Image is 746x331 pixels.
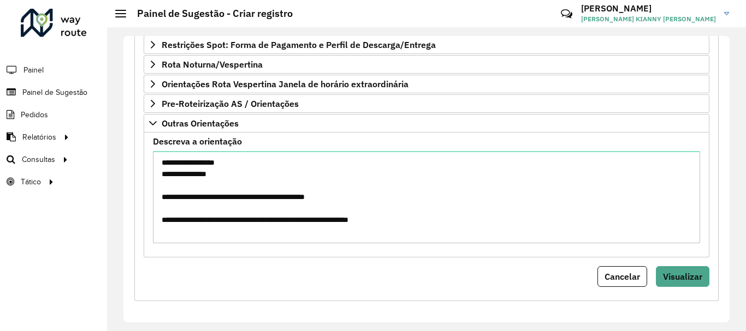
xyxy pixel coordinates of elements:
[581,3,716,14] h3: [PERSON_NAME]
[162,40,436,49] span: Restrições Spot: Forma de Pagamento e Perfil de Descarga/Entrega
[144,133,709,257] div: Outras Orientações
[144,75,709,93] a: Orientações Rota Vespertina Janela de horário extraordinária
[22,131,56,143] span: Relatórios
[21,176,41,188] span: Tático
[144,55,709,74] a: Rota Noturna/Vespertina
[162,119,239,128] span: Outras Orientações
[21,109,48,121] span: Pedidos
[581,14,716,24] span: [PERSON_NAME] KIANNY [PERSON_NAME]
[162,60,263,69] span: Rota Noturna/Vespertina
[144,114,709,133] a: Outras Orientações
[126,8,293,20] h2: Painel de Sugestão - Criar registro
[153,135,242,148] label: Descreva a orientação
[22,87,87,98] span: Painel de Sugestão
[22,154,55,165] span: Consultas
[144,94,709,113] a: Pre-Roteirização AS / Orientações
[605,271,640,282] span: Cancelar
[663,271,702,282] span: Visualizar
[555,2,578,26] a: Contato Rápido
[23,64,44,76] span: Painel
[162,99,299,108] span: Pre-Roteirização AS / Orientações
[144,35,709,54] a: Restrições Spot: Forma de Pagamento e Perfil de Descarga/Entrega
[656,266,709,287] button: Visualizar
[597,266,647,287] button: Cancelar
[162,80,408,88] span: Orientações Rota Vespertina Janela de horário extraordinária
